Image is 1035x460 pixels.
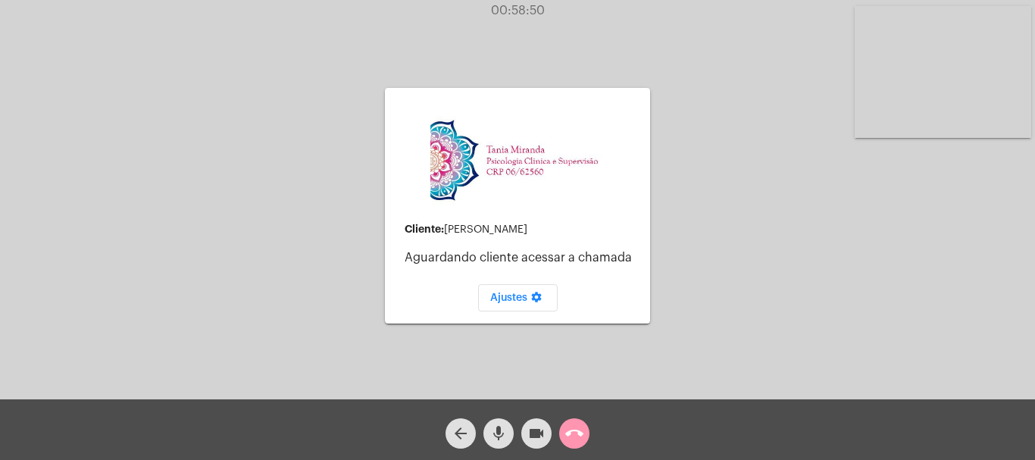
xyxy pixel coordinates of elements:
strong: Cliente: [405,224,444,234]
mat-icon: settings [527,291,546,309]
p: Aguardando cliente acessar a chamada [405,251,638,264]
mat-icon: videocam [527,424,546,443]
div: [PERSON_NAME] [405,224,638,236]
span: 00:58:50 [491,5,545,17]
mat-icon: arrow_back [452,424,470,443]
span: Ajustes [490,293,546,303]
mat-icon: call_end [565,424,583,443]
button: Ajustes [478,284,558,311]
mat-icon: mic [489,424,508,443]
img: 82f91219-cc54-a9e9-c892-318f5ec67ab1.jpg [430,116,605,205]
